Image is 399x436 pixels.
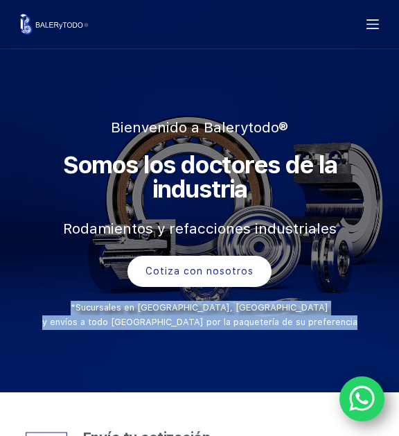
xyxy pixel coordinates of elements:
button: Menu [366,18,379,30]
a: WhatsApp [339,376,385,422]
span: Somos los doctores de la industria [63,150,342,203]
a: Cotiza con nosotros [127,256,272,286]
span: *Sucursales en [GEOGRAPHIC_DATA], [GEOGRAPHIC_DATA] [71,302,328,313]
span: Rodamientos y refacciones industriales [63,220,337,237]
span: Cotiza con nosotros [145,263,254,279]
span: Bienvenido a Balerytodo® [111,119,288,136]
img: Balerytodo [20,14,89,35]
span: y envíos a todo [GEOGRAPHIC_DATA] por la paquetería de su preferencia [42,317,357,327]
